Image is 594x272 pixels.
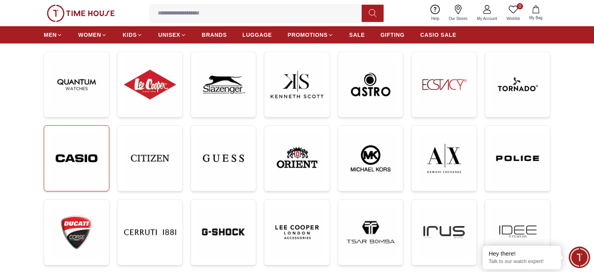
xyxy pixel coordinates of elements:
img: ... [418,58,470,111]
a: Help [426,3,444,23]
div: Hey there! [489,250,555,258]
img: ... [344,206,397,258]
a: UNISEX [158,28,186,42]
span: Our Stores [446,16,471,22]
img: ... [50,206,103,259]
img: ... [491,58,544,111]
img: ... [197,206,250,258]
a: Our Stores [444,3,472,23]
a: KIDS [123,28,143,42]
button: My Bag [524,4,547,22]
a: PROMOTIONS [287,28,334,42]
span: LUGGAGE [243,31,272,39]
span: GIFTING [380,31,405,39]
span: My Bag [526,15,546,21]
img: ... [50,132,103,185]
img: ... [47,5,115,22]
span: KIDS [123,31,137,39]
img: ... [344,132,397,185]
img: ... [271,132,323,185]
a: SALE [349,28,365,42]
span: WOMEN [78,31,101,39]
img: ... [271,206,323,258]
img: ... [344,58,397,111]
img: ... [418,206,470,258]
a: CASIO SALE [420,28,457,42]
img: ... [197,132,250,185]
span: BRANDS [202,31,227,39]
span: My Account [474,16,500,22]
img: ... [124,58,176,111]
img: ... [491,206,544,258]
span: PROMOTIONS [287,31,328,39]
a: GIFTING [380,28,405,42]
span: Wishlist [503,16,523,22]
span: UNISEX [158,31,180,39]
img: ... [197,58,250,111]
a: 0Wishlist [502,3,524,23]
img: ... [124,206,176,258]
div: Chat Widget [569,247,590,268]
span: MEN [44,31,57,39]
span: 0 [517,3,523,9]
a: MEN [44,28,62,42]
a: BRANDS [202,28,227,42]
span: Help [428,16,442,22]
p: Talk to our watch expert! [489,258,555,265]
img: ... [491,132,544,185]
img: ... [50,58,103,111]
img: ... [271,58,323,111]
a: LUGGAGE [243,28,272,42]
span: SALE [349,31,365,39]
img: ... [418,132,470,185]
img: ... [124,132,176,184]
a: WOMEN [78,28,107,42]
span: CASIO SALE [420,31,457,39]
